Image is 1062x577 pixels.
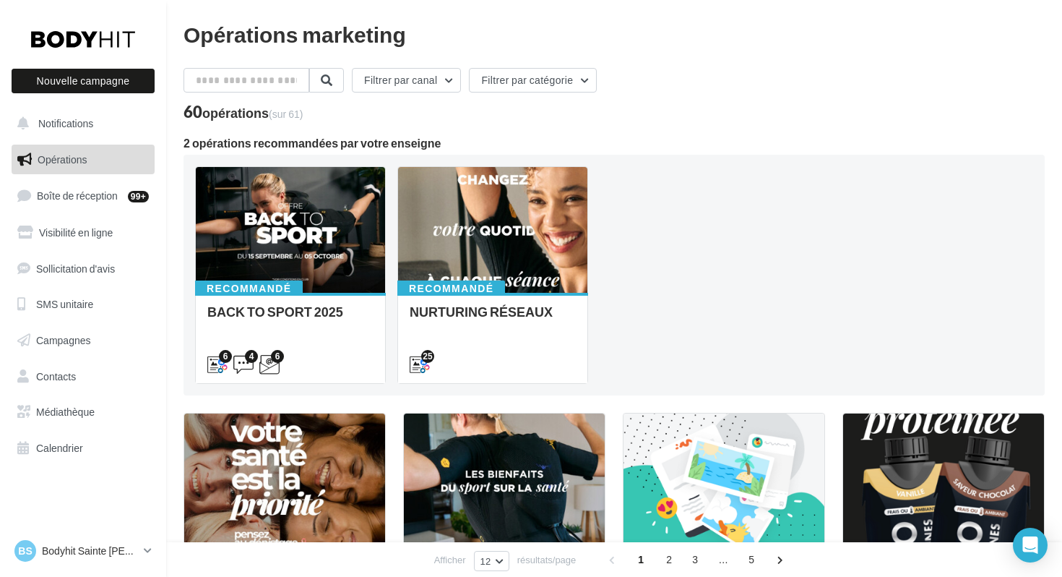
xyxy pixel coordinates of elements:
div: 60 [184,104,303,120]
p: Bodyhit Sainte [PERSON_NAME] des Bois [42,544,138,558]
a: Visibilité en ligne [9,218,157,248]
div: 2 opérations recommandées par votre enseigne [184,137,1045,149]
a: Sollicitation d'avis [9,254,157,284]
a: Boîte de réception99+ [9,180,157,211]
div: Opérations marketing [184,23,1045,45]
a: Calendrier [9,433,157,463]
span: 2 [657,548,681,571]
a: Campagnes [9,325,157,356]
span: Sollicitation d'avis [36,262,115,274]
span: Afficher [434,553,466,567]
a: Médiathèque [9,397,157,427]
div: opérations [202,106,303,119]
span: Notifications [38,117,93,129]
span: Campagnes [36,334,91,346]
span: Médiathèque [36,406,95,418]
div: 99+ [128,191,149,202]
span: 1 [629,548,652,571]
div: Recommandé [195,281,303,296]
div: BACK TO SPORT 2025 [207,304,374,333]
div: 6 [219,350,232,363]
a: Contacts [9,362,157,392]
span: Contacts [36,370,76,382]
span: Visibilité en ligne [39,226,113,239]
a: Opérations [9,145,157,175]
span: Opérations [38,153,87,166]
button: Nouvelle campagne [12,69,155,93]
span: BS [18,544,32,558]
a: BS Bodyhit Sainte [PERSON_NAME] des Bois [12,537,155,565]
div: NURTURING RÉSEAUX [410,304,576,333]
button: 12 [474,551,509,571]
span: 5 [740,548,763,571]
div: Open Intercom Messenger [1013,528,1048,563]
span: 3 [683,548,707,571]
span: SMS unitaire [36,298,93,310]
div: 25 [421,350,434,363]
div: 6 [271,350,284,363]
div: Recommandé [397,281,505,296]
span: résultats/page [517,553,577,567]
span: (sur 61) [269,108,303,120]
span: Calendrier [36,442,83,454]
a: SMS unitaire [9,289,157,320]
button: Notifications [9,108,152,139]
button: Filtrer par catégorie [469,68,597,93]
div: 4 [245,350,258,363]
button: Filtrer par canal [352,68,461,93]
span: 12 [480,555,491,567]
span: ... [712,548,735,571]
span: Boîte de réception [37,189,118,202]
